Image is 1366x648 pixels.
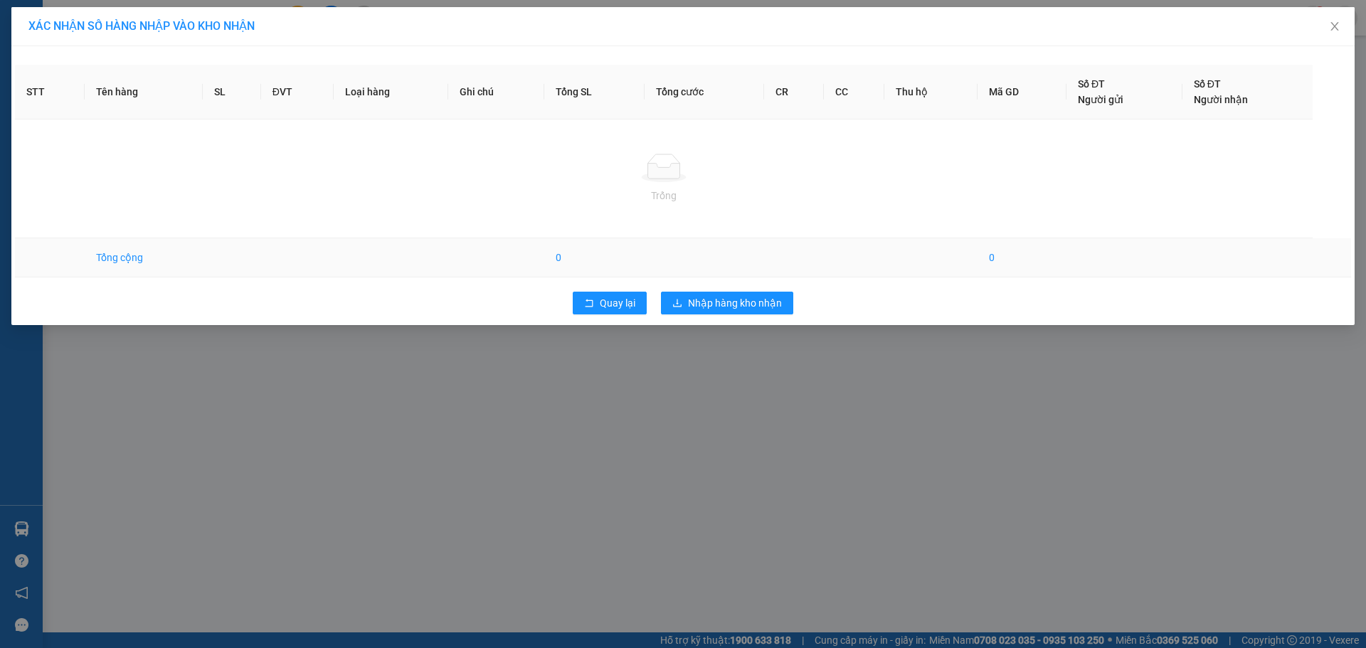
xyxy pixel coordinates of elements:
[573,292,647,314] button: rollbackQuay lại
[334,65,448,119] th: Loại hàng
[133,53,595,70] li: Hotline: 1900 8153
[26,188,1301,203] div: Trống
[544,65,645,119] th: Tổng SL
[584,298,594,309] span: rollback
[1315,7,1355,47] button: Close
[884,65,977,119] th: Thu hộ
[764,65,825,119] th: CR
[672,298,682,309] span: download
[978,65,1066,119] th: Mã GD
[261,65,334,119] th: ĐVT
[203,65,260,119] th: SL
[85,65,203,119] th: Tên hàng
[1194,94,1248,105] span: Người nhận
[15,65,85,119] th: STT
[978,238,1066,277] td: 0
[133,35,595,53] li: [STREET_ADDRESS][PERSON_NAME]. [GEOGRAPHIC_DATA], Tỉnh [GEOGRAPHIC_DATA]
[1194,78,1221,90] span: Số ĐT
[600,295,635,311] span: Quay lại
[661,292,793,314] button: downloadNhập hàng kho nhận
[544,238,645,277] td: 0
[448,65,545,119] th: Ghi chú
[28,19,255,33] span: XÁC NHẬN SỐ HÀNG NHẬP VÀO KHO NHẬN
[85,238,203,277] td: Tổng cộng
[18,103,159,127] b: GỬI : PV Gò Dầu
[18,18,89,89] img: logo.jpg
[688,295,782,311] span: Nhập hàng kho nhận
[1078,78,1105,90] span: Số ĐT
[1329,21,1340,32] span: close
[645,65,764,119] th: Tổng cước
[1078,94,1123,105] span: Người gửi
[824,65,884,119] th: CC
